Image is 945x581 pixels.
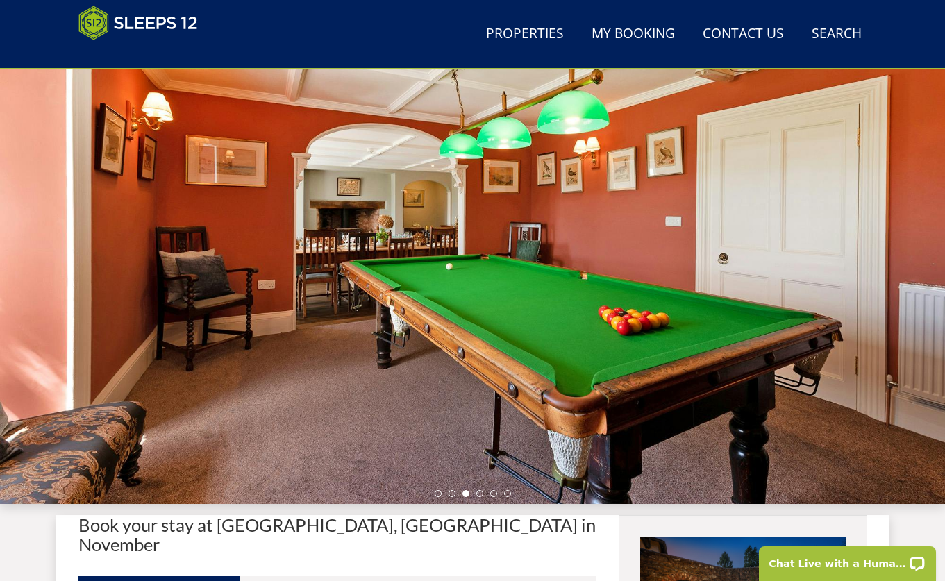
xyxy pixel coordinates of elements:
a: My Booking [586,19,680,50]
a: Search [806,19,867,50]
img: Sleeps 12 [78,6,198,40]
iframe: Customer reviews powered by Trustpilot [72,49,217,60]
a: Properties [480,19,569,50]
iframe: LiveChat chat widget [750,537,945,581]
a: Contact Us [697,19,789,50]
h2: Book your stay at [GEOGRAPHIC_DATA], [GEOGRAPHIC_DATA] in November [78,515,597,554]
